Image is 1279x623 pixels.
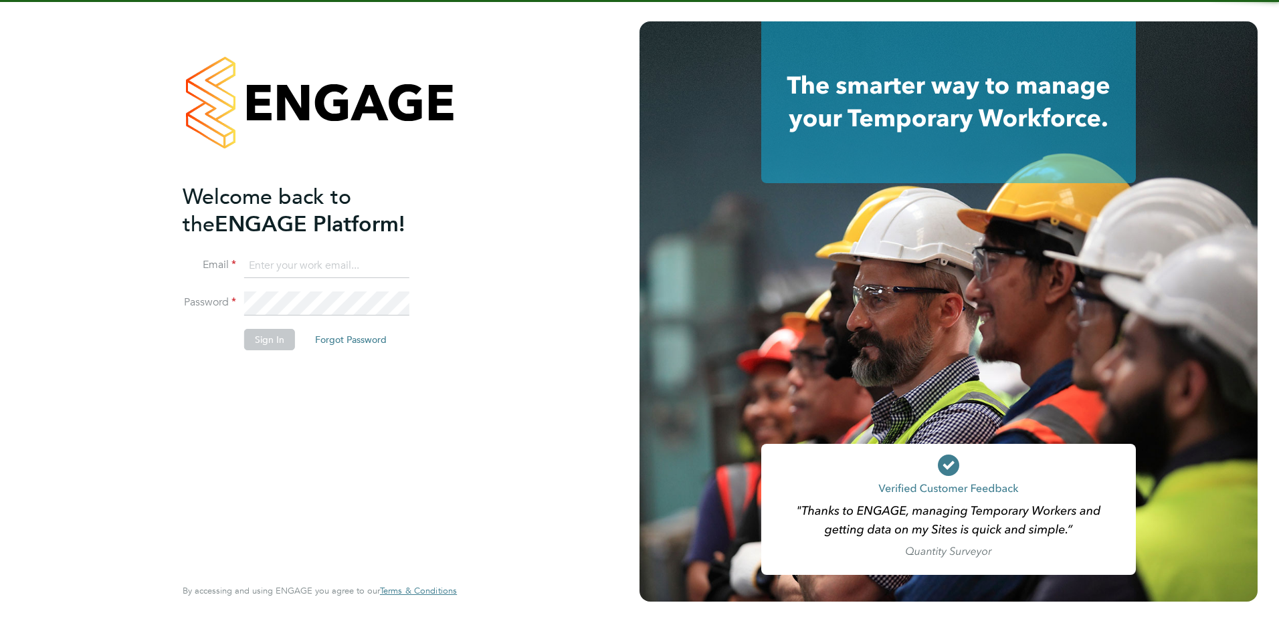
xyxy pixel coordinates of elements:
h2: ENGAGE Platform! [183,183,444,238]
input: Enter your work email... [244,254,409,278]
span: Terms & Conditions [380,585,457,596]
button: Sign In [244,329,295,350]
label: Email [183,258,236,272]
span: By accessing and using ENGAGE you agree to our [183,585,457,596]
span: Welcome back to the [183,184,351,237]
a: Terms & Conditions [380,586,457,596]
label: Password [183,295,236,309]
button: Forgot Password [304,329,397,350]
